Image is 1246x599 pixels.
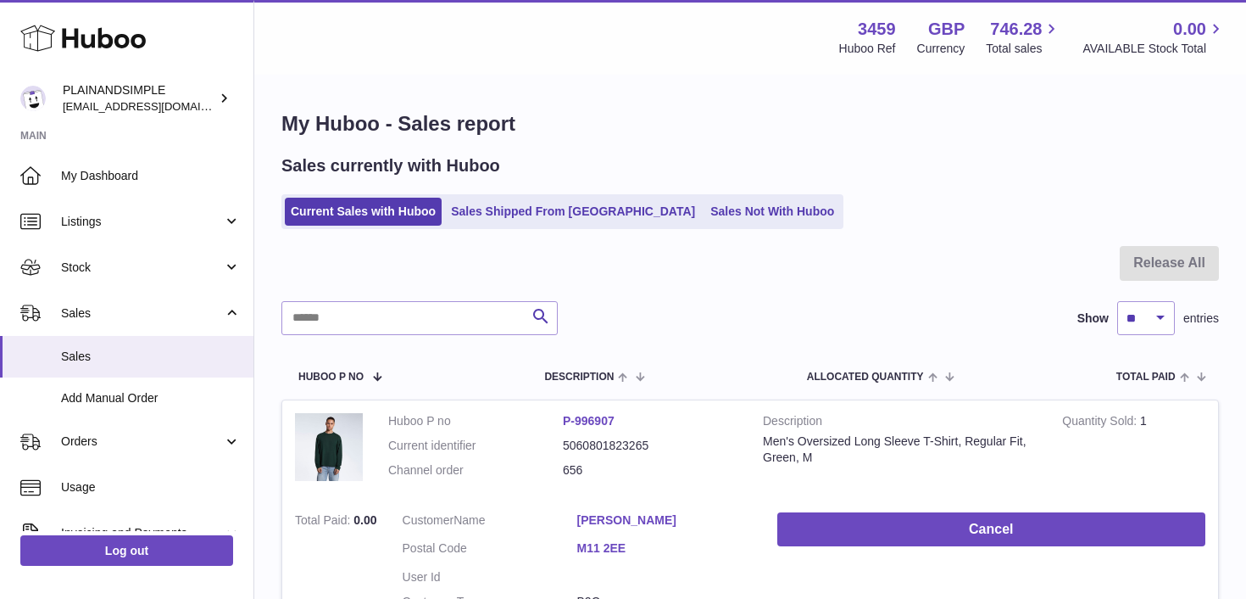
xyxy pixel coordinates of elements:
[61,434,223,450] span: Orders
[285,198,442,226] a: Current Sales with Huboo
[61,214,223,230] span: Listings
[61,479,241,495] span: Usage
[1082,41,1226,57] span: AVAILABLE Stock Total
[295,413,363,481] img: 34591724235896.jpeg
[63,99,249,113] span: [EMAIL_ADDRESS][DOMAIN_NAME]
[20,535,233,566] a: Log out
[388,462,563,479] dt: Channel order
[20,86,46,111] img: duco@plainandsimple.com
[388,413,563,429] dt: Huboo P no
[986,41,1061,57] span: Total sales
[403,540,577,561] dt: Postal Code
[563,462,737,479] dd: 656
[1049,400,1218,500] td: 1
[388,438,563,454] dt: Current identifier
[763,413,1037,434] strong: Description
[777,512,1205,547] button: Cancel
[63,82,215,115] div: PLAINANDSIMPLE
[403,569,577,585] dt: User Id
[928,18,965,41] strong: GBP
[353,513,376,527] span: 0.00
[1062,414,1140,432] strong: Quantity Sold
[445,198,701,226] a: Sales Shipped From [GEOGRAPHIC_DATA]
[858,18,896,41] strong: 3459
[61,349,241,365] span: Sales
[281,154,500,177] h2: Sales currently with Huboo
[1077,311,1109,327] label: Show
[563,414,615,428] a: P-996907
[1082,18,1226,57] a: 0.00 AVAILABLE Stock Total
[563,438,737,454] dd: 5060801823265
[61,305,223,322] span: Sales
[763,434,1037,466] div: Men's Oversized Long Sleeve T-Shirt, Regular Fit, Green, M
[917,41,965,57] div: Currency
[1116,372,1176,383] span: Total paid
[61,525,223,541] span: Invoicing and Payments
[298,372,364,383] span: Huboo P no
[281,110,1219,137] h1: My Huboo - Sales report
[1183,311,1219,327] span: entries
[839,41,896,57] div: Huboo Ref
[544,372,614,383] span: Description
[986,18,1061,57] a: 746.28 Total sales
[807,372,924,383] span: ALLOCATED Quantity
[704,198,840,226] a: Sales Not With Huboo
[1173,18,1206,41] span: 0.00
[577,540,752,557] a: M11 2EE
[577,512,752,529] a: [PERSON_NAME]
[403,512,577,533] dt: Name
[403,513,454,527] span: Customer
[990,18,1042,41] span: 746.28
[61,168,241,184] span: My Dashboard
[61,390,241,406] span: Add Manual Order
[295,513,353,531] strong: Total Paid
[61,260,223,276] span: Stock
